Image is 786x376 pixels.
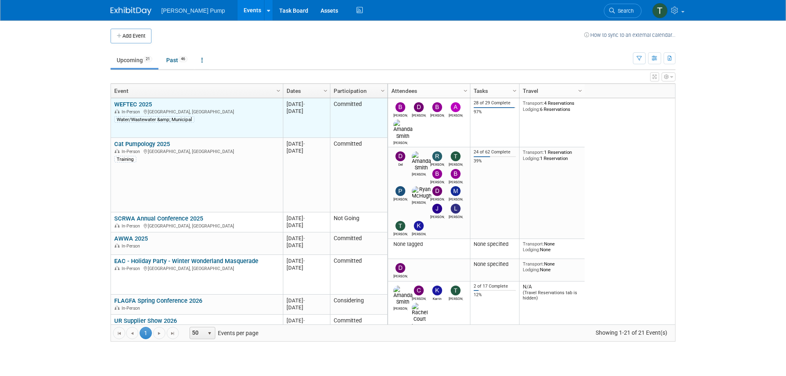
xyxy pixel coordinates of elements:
[126,327,138,339] a: Go to the previous page
[287,101,326,108] div: [DATE]
[115,223,120,227] img: In-Person Event
[451,151,461,161] img: Teri Beth Perkins
[114,148,279,155] div: [GEOGRAPHIC_DATA], [GEOGRAPHIC_DATA]
[523,241,582,253] div: None None
[156,330,163,337] span: Go to the next page
[393,273,408,278] div: David Perry
[451,286,461,295] img: Teri Beth Perkins
[114,215,203,222] a: SCRWA Annual Conference 2025
[523,267,540,272] span: Lodging:
[523,247,540,252] span: Lodging:
[523,106,540,112] span: Lodging:
[274,84,283,96] a: Column Settings
[322,88,329,94] span: Column Settings
[523,84,579,98] a: Travel
[287,108,326,115] div: [DATE]
[523,149,544,155] span: Transport:
[111,7,151,15] img: ExhibitDay
[287,324,326,331] div: [DATE]
[122,109,142,115] span: In-Person
[330,212,387,232] td: Not Going
[115,109,120,113] img: In-Person Event
[432,151,442,161] img: Robert Lega
[577,88,583,94] span: Column Settings
[474,241,516,248] div: None specified
[287,242,326,249] div: [DATE]
[190,327,204,339] span: 50
[287,317,326,324] div: [DATE]
[178,56,187,62] span: 46
[584,32,675,38] a: How to sync to an external calendar...
[430,161,445,167] div: Robert Lega
[414,286,424,295] img: Carmen Campbell
[523,261,582,273] div: None None
[303,101,305,107] span: -
[303,297,305,304] span: -
[393,231,408,236] div: Tony Lewis
[321,84,330,96] a: Column Settings
[393,305,408,311] div: Amanda Smith
[474,292,516,298] div: 12%
[474,158,516,164] div: 39%
[287,264,326,271] div: [DATE]
[432,204,442,214] img: Jake Sowders
[330,232,387,255] td: Committed
[474,109,516,115] div: 97%
[393,161,408,167] div: Del Ritz
[412,151,431,171] img: Amanda Smith
[412,186,431,199] img: Ryan McHugh
[114,84,278,98] a: Event
[523,261,544,267] span: Transport:
[391,84,465,98] a: Attendees
[179,327,267,339] span: Events per page
[334,84,382,98] a: Participation
[393,196,408,201] div: Patrick Champagne
[523,100,544,106] span: Transport:
[275,88,282,94] span: Column Settings
[430,196,445,201] div: David Perry
[395,186,405,196] img: Patrick Champagne
[287,147,326,154] div: [DATE]
[412,199,426,205] div: Ryan McHugh
[287,222,326,229] div: [DATE]
[122,306,142,311] span: In-Person
[412,303,428,322] img: Rachel Court
[114,101,152,108] a: WEFTEC 2025
[523,241,544,247] span: Transport:
[523,290,582,301] div: (Travel Reservations tab is hidden)
[303,141,305,147] span: -
[287,297,326,304] div: [DATE]
[430,112,445,117] div: Brian Lee
[432,102,442,112] img: Brian Lee
[303,215,305,221] span: -
[395,221,405,231] img: Tony Lewis
[287,140,326,147] div: [DATE]
[474,261,516,268] div: None specified
[330,295,387,315] td: Considering
[449,214,463,219] div: Lee Feeser
[523,155,540,161] span: Lodging:
[167,327,179,339] a: Go to the last page
[412,295,426,301] div: Carmen Campbell
[379,88,386,94] span: Column Settings
[161,7,225,14] span: [PERSON_NAME] Pump
[116,330,122,337] span: Go to the first page
[474,149,516,155] div: 24 of 62 Complete
[395,151,405,161] img: Del Ritz
[451,102,461,112] img: Allan Curry
[114,235,148,242] a: AWWA 2025
[414,221,424,231] img: Kim M
[615,8,634,14] span: Search
[160,52,194,68] a: Past46
[393,286,413,305] img: Amanda Smith
[143,56,152,62] span: 21
[115,149,120,153] img: In-Person Event
[391,241,467,248] div: None tagged
[430,295,445,301] div: Karrin Scott
[430,214,445,219] div: Jake Sowders
[287,257,326,264] div: [DATE]
[153,327,165,339] a: Go to the next page
[449,196,463,201] div: Martin Strong
[303,317,305,324] span: -
[652,3,668,18] img: Teri Beth Perkins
